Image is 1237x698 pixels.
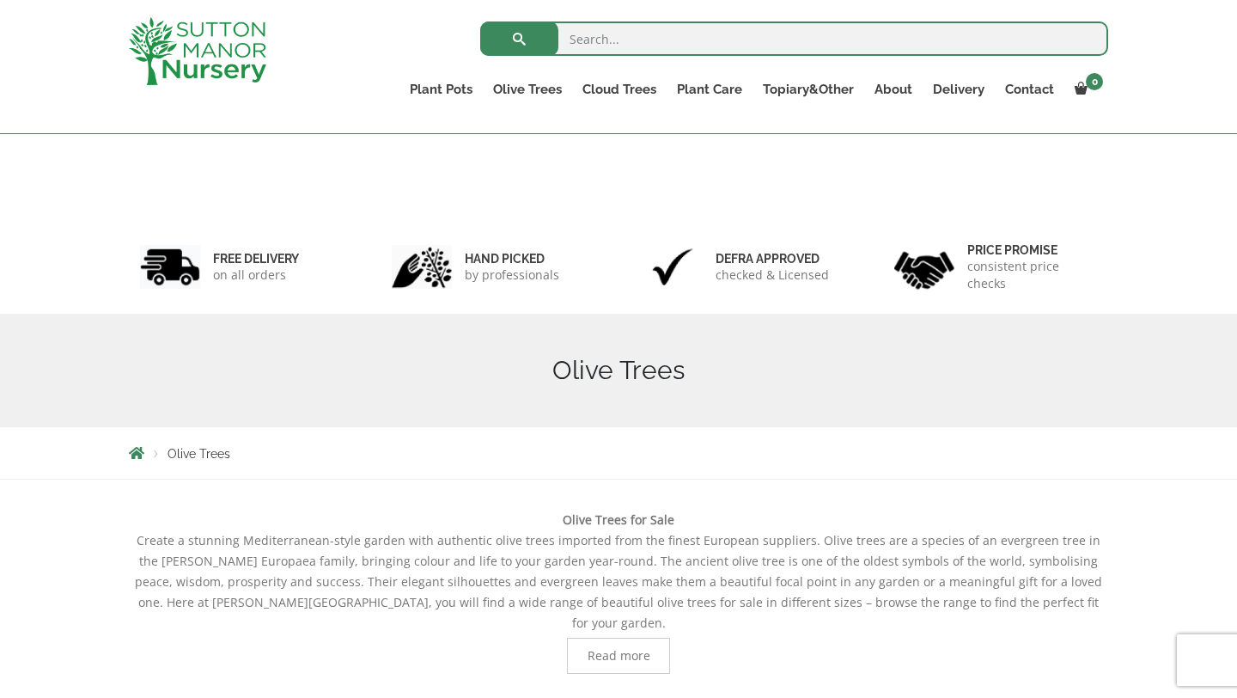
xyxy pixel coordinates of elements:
h6: hand picked [465,251,559,266]
span: Read more [588,650,650,662]
p: checked & Licensed [716,266,829,284]
a: Delivery [923,77,995,101]
div: Create a stunning Mediterranean-style garden with authentic olive trees imported from the finest ... [129,510,1108,674]
img: 2.jpg [392,245,452,289]
a: Topiary&Other [753,77,864,101]
p: consistent price checks [967,258,1098,292]
input: Search... [480,21,1108,56]
a: Plant Care [667,77,753,101]
nav: Breadcrumbs [129,446,1108,460]
a: Contact [995,77,1064,101]
span: Olive Trees [168,447,230,461]
a: 0 [1064,77,1108,101]
a: About [864,77,923,101]
h1: Olive Trees [129,355,1108,386]
img: logo [129,17,266,85]
a: Olive Trees [483,77,572,101]
p: on all orders [213,266,299,284]
h6: Price promise [967,242,1098,258]
img: 3.jpg [643,245,703,289]
b: Olive Trees for Sale [563,511,674,528]
h6: Defra approved [716,251,829,266]
span: 0 [1086,73,1103,90]
img: 4.jpg [894,241,954,293]
a: Cloud Trees [572,77,667,101]
img: 1.jpg [140,245,200,289]
a: Plant Pots [399,77,483,101]
p: by professionals [465,266,559,284]
h6: FREE DELIVERY [213,251,299,266]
